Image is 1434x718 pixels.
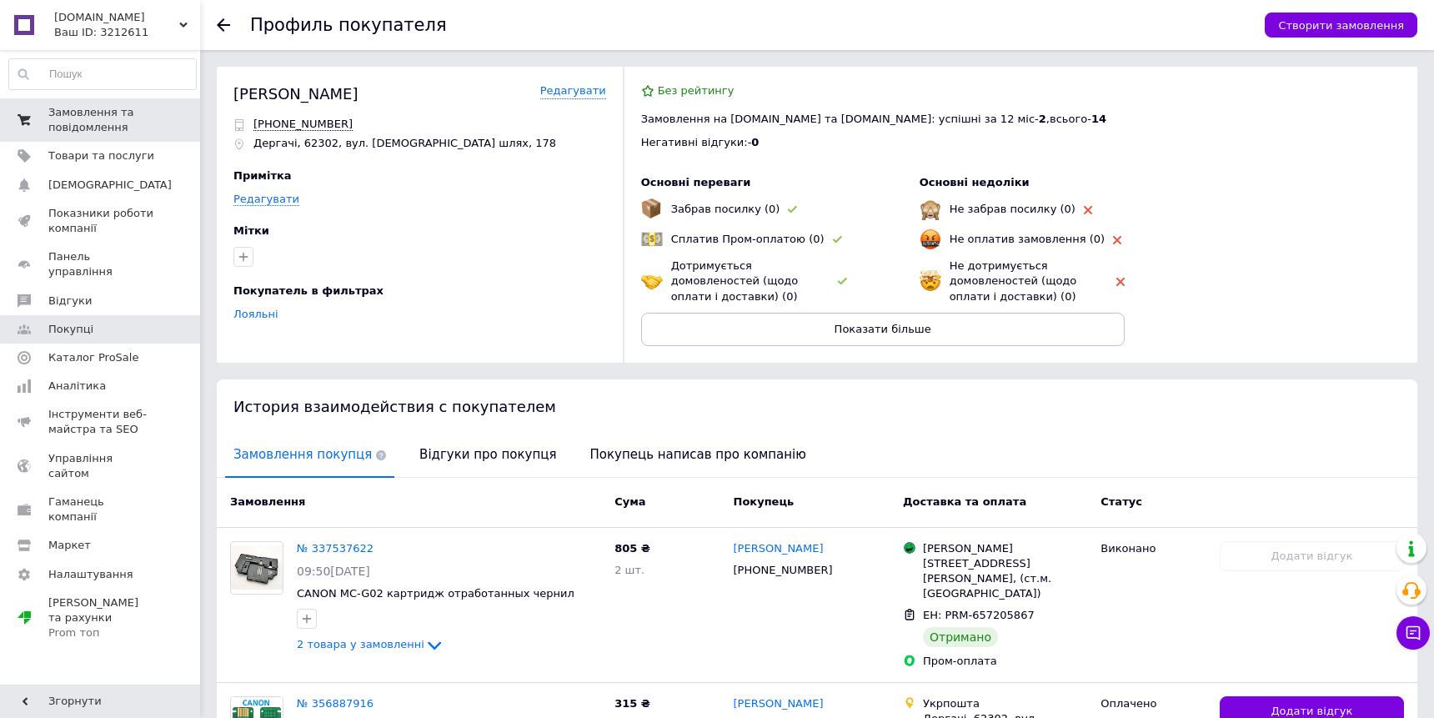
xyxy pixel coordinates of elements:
[233,398,556,415] span: История взаимодействия с покупателем
[297,638,444,650] a: 2 товара у замовленні
[641,136,752,148] span: Негативні відгуки: -
[1116,278,1125,286] img: rating-tag-type
[923,609,1035,621] span: ЕН: PRM-657205867
[48,178,172,193] span: [DEMOGRAPHIC_DATA]
[920,270,941,292] img: emoji
[950,233,1105,245] span: Не оплатив замовлення (0)
[233,224,269,237] span: Мітки
[920,176,1030,188] span: Основні недоліки
[614,564,644,576] span: 2 шт.
[641,228,663,250] img: emoji
[233,193,299,206] a: Редагувати
[1265,13,1417,38] button: Створити замовлення
[297,587,574,600] a: CANON MC-G02 картридж отработанных чернил
[614,495,645,508] span: Cума
[297,542,374,555] a: № 337537622
[641,113,1106,125] span: Замовлення на [DOMAIN_NAME] та [DOMAIN_NAME]: успішні за 12 міс - , всього -
[48,567,133,582] span: Налаштування
[411,434,564,476] span: Відгуки про покупця
[1091,113,1106,125] span: 14
[233,284,602,299] div: Покупатель в фильтрах
[48,495,154,525] span: Гаманець компанії
[641,270,663,292] img: emoji
[734,696,824,712] a: [PERSON_NAME]
[614,542,650,555] span: 805 ₴
[923,556,1087,602] div: [STREET_ADDRESS][PERSON_NAME], (ст.м. [GEOGRAPHIC_DATA])
[48,407,154,437] span: Інструменти веб-майстра та SEO
[923,654,1087,669] div: Пром-оплата
[903,495,1026,508] span: Доставка та оплата
[1084,206,1092,214] img: rating-tag-type
[48,538,91,553] span: Маркет
[671,203,780,215] span: Забрав посилку (0)
[250,15,447,35] h1: Профиль покупателя
[1101,541,1206,556] div: Виконано
[48,105,154,135] span: Замовлення та повідомлення
[48,350,138,365] span: Каталог ProSale
[835,323,931,335] span: Показати більше
[225,434,394,476] span: Замовлення покупця
[950,203,1075,215] span: Не забрав посилку (0)
[734,541,824,557] a: [PERSON_NAME]
[1101,696,1206,711] div: Оплачено
[233,308,278,320] a: Лояльні
[641,313,1125,346] button: Показати більше
[48,249,154,279] span: Панель управління
[920,198,941,220] img: emoji
[48,294,92,309] span: Відгуки
[48,206,154,236] span: Показники роботи компанії
[233,169,292,182] span: Примітка
[923,541,1087,556] div: [PERSON_NAME]
[730,560,836,581] div: [PHONE_NUMBER]
[734,495,795,508] span: Покупець
[54,25,200,40] div: Ваш ID: 3212611
[582,434,815,476] span: Покупець написав про компанію
[48,451,154,481] span: Управління сайтом
[658,84,735,97] span: Без рейтингу
[923,696,1087,711] div: Укрпошта
[1396,616,1430,650] button: Чат з покупцем
[54,10,179,25] span: 12a.in.ua
[48,322,93,337] span: Покупці
[641,176,751,188] span: Основні переваги
[671,259,799,302] span: Дотримується домовленостей (щодо оплати і доставки) (0)
[751,136,759,148] span: 0
[48,625,154,640] div: Prom топ
[297,565,370,578] span: 09:50[DATE]
[671,233,825,245] span: Сплатив Пром-оплатою (0)
[253,118,353,131] span: Відправити SMS
[230,495,305,508] span: Замовлення
[641,198,661,218] img: emoji
[540,83,606,99] a: Редагувати
[48,148,154,163] span: Товари та послуги
[231,545,283,590] img: Фото товару
[230,541,283,595] a: Фото товару
[920,228,941,250] img: emoji
[48,595,154,641] span: [PERSON_NAME] та рахунки
[297,697,374,710] a: № 356887916
[1113,236,1121,244] img: rating-tag-type
[838,278,847,285] img: rating-tag-type
[1039,113,1046,125] span: 2
[614,697,650,710] span: 315 ₴
[297,639,424,651] span: 2 товара у замовленні
[950,259,1077,302] span: Не дотримується домовленостей (щодо оплати і доставки) (0)
[1278,19,1404,32] span: Створити замовлення
[1101,495,1142,508] span: Статус
[233,83,358,104] div: [PERSON_NAME]
[217,18,230,32] div: Повернутися назад
[253,136,556,151] p: Дергачі, 62302, вул. [DEMOGRAPHIC_DATA] шлях, 178
[788,206,797,213] img: rating-tag-type
[9,59,196,89] input: Пошук
[48,379,106,394] span: Аналітика
[833,236,842,244] img: rating-tag-type
[923,627,998,647] div: Отримано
